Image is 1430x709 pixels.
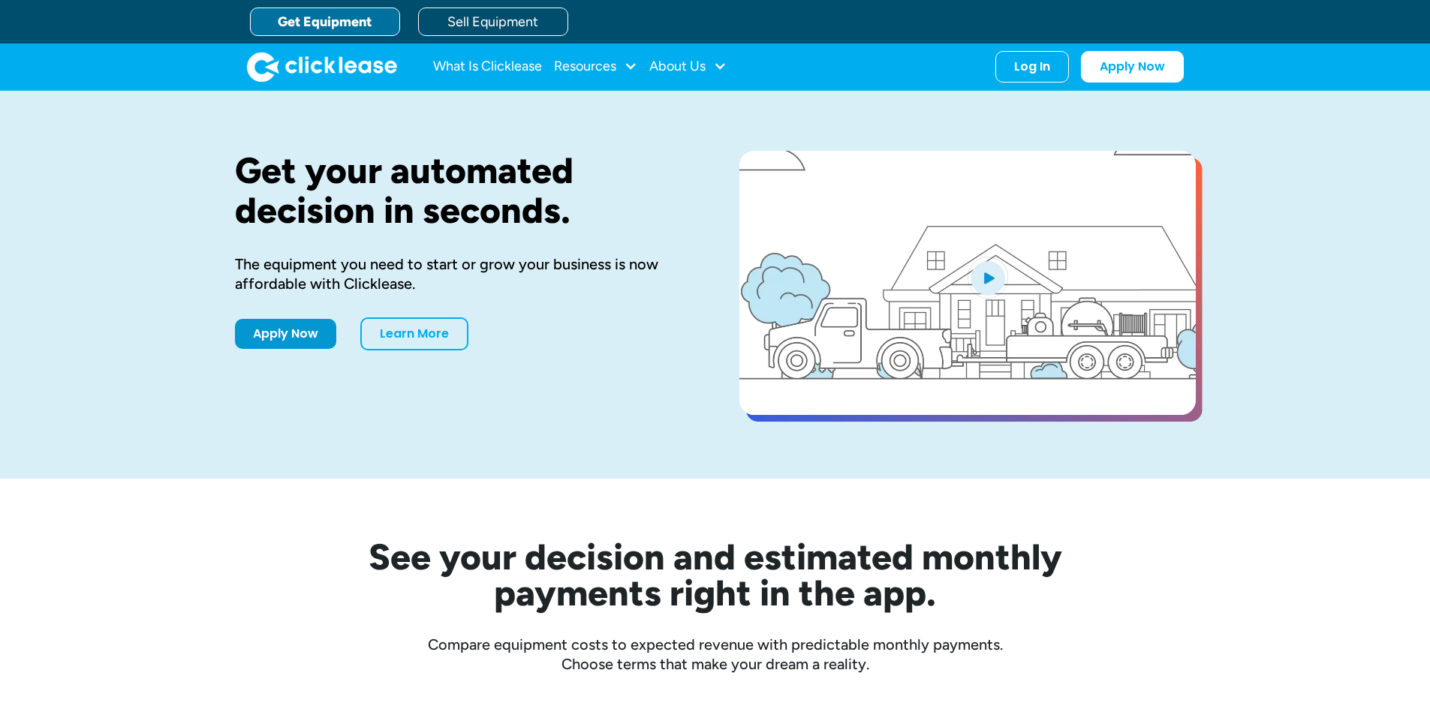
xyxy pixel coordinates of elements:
[554,52,637,82] div: Resources
[1014,59,1050,74] div: Log In
[247,52,397,82] img: Clicklease logo
[418,8,568,36] a: Sell Equipment
[235,254,691,293] div: The equipment you need to start or grow your business is now affordable with Clicklease.
[433,52,542,82] a: What Is Clicklease
[247,52,397,82] a: home
[360,317,468,350] a: Learn More
[968,257,1008,299] img: Blue play button logo on a light blue circular background
[235,635,1196,674] div: Compare equipment costs to expected revenue with predictable monthly payments. Choose terms that ...
[235,151,691,230] h1: Get your automated decision in seconds.
[649,52,727,82] div: About Us
[1081,51,1184,83] a: Apply Now
[235,319,336,349] a: Apply Now
[739,151,1196,415] a: open lightbox
[295,539,1136,611] h2: See your decision and estimated monthly payments right in the app.
[250,8,400,36] a: Get Equipment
